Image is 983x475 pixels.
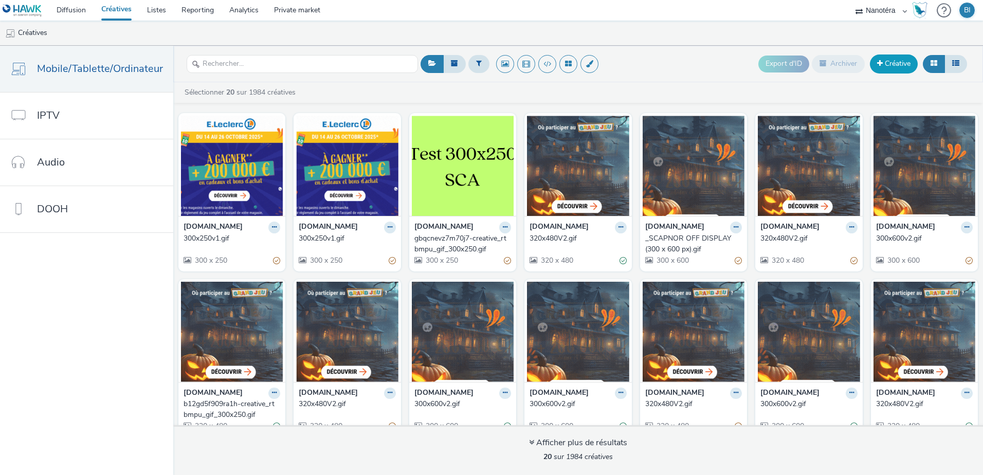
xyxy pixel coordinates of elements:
div: Afficher plus de résultats [529,437,627,449]
div: Partiellement valide [735,255,742,266]
img: undefined Logo [3,4,42,17]
strong: [DOMAIN_NAME] [876,388,935,399]
strong: [DOMAIN_NAME] [299,222,358,233]
a: gbqcnevz7m70j7-creative_rtbmpu_gif_300x250.gif [414,233,511,254]
img: b12gd5f909ra1h-creative_rtbmpu_gif_300x250.gif visual [181,282,283,382]
span: 300 x 600 [886,255,920,265]
div: 320x480V2.gif [876,399,969,409]
strong: 20 [226,87,234,97]
img: 300x600v2.gif visual [527,282,629,382]
div: 300x250v1.gif [184,233,276,244]
img: mobile [5,28,15,39]
span: 300 x 600 [656,255,689,265]
strong: [DOMAIN_NAME] [876,222,935,233]
strong: [DOMAIN_NAME] [414,388,474,399]
strong: [DOMAIN_NAME] [184,388,243,399]
span: 320 x 480 [886,421,920,431]
a: Créative [870,54,918,73]
div: Valide [966,421,973,432]
a: Hawk Academy [912,2,932,19]
img: 300x600v2.gif visual [412,282,514,382]
img: 320x480V2.gif visual [758,116,860,216]
div: 300x600v2.gif [760,399,853,409]
div: Valide [620,255,627,266]
span: 300 x 600 [540,421,573,431]
img: gbqcnevz7m70j7-creative_rtbmpu_gif_300x250.gif visual [412,116,514,216]
div: Valide [504,421,511,432]
img: _SCAPNOR OFF DISPLAY (300 x 600 px).gif visual [643,116,744,216]
a: 320x480V2.gif [530,233,626,244]
a: 300x250v1.gif [299,233,395,244]
div: Partiellement valide [273,255,280,266]
div: Valide [273,421,280,432]
span: DOOH [37,202,68,216]
strong: [DOMAIN_NAME] [530,388,589,399]
div: Valide [620,421,627,432]
strong: [DOMAIN_NAME] [760,388,820,399]
img: 320x480V2.gif visual [527,116,629,216]
div: 300x600v2.gif [876,233,969,244]
img: 320x480V2.gif visual [643,282,744,382]
a: _SCAPNOR OFF DISPLAY (300 x 600 px).gif [645,233,742,254]
a: 320x480V2.gif [299,399,395,409]
div: Valide [850,421,858,432]
span: 320 x 480 [309,421,342,431]
img: Hawk Academy [912,2,927,19]
strong: [DOMAIN_NAME] [184,222,243,233]
span: 320 x 480 [194,421,227,431]
div: 300x600v2.gif [414,399,507,409]
strong: [DOMAIN_NAME] [299,388,358,399]
strong: 20 [543,452,552,462]
strong: [DOMAIN_NAME] [760,222,820,233]
div: Partiellement valide [389,255,396,266]
div: 320x480V2.gif [760,233,853,244]
div: gbqcnevz7m70j7-creative_rtbmpu_gif_300x250.gif [414,233,507,254]
input: Rechercher... [187,55,418,73]
a: 320x480V2.gif [876,399,973,409]
span: 300 x 250 [194,255,227,265]
div: 300x250v1.gif [299,233,391,244]
div: BI [964,3,971,18]
span: 300 x 250 [309,255,342,265]
div: _SCAPNOR OFF DISPLAY (300 x 600 px).gif [645,233,738,254]
div: Partiellement valide [966,255,973,266]
span: sur 1984 créatives [543,452,613,462]
span: 300 x 600 [771,421,804,431]
div: 320x480V2.gif [530,233,622,244]
strong: [DOMAIN_NAME] [645,388,704,399]
a: 320x480V2.gif [645,399,742,409]
img: 320x480V2.gif visual [873,282,975,382]
img: 300x600v2.gif visual [758,282,860,382]
span: 300 x 250 [425,255,458,265]
span: 320 x 480 [656,421,689,431]
a: 300x600v2.gif [760,399,857,409]
a: 300x600v2.gif [530,399,626,409]
div: Partiellement valide [389,421,396,432]
span: 320 x 480 [771,255,804,265]
span: 300 x 600 [425,421,458,431]
span: Mobile/Tablette/Ordinateur [37,61,163,76]
a: 300x600v2.gif [876,233,973,244]
a: b12gd5f909ra1h-creative_rtbmpu_gif_300x250.gif [184,399,280,420]
div: Partiellement valide [850,255,858,266]
a: 320x480V2.gif [760,233,857,244]
button: Export d'ID [758,56,809,72]
a: 300x250v1.gif [184,233,280,244]
img: 300x250v1.gif visual [181,116,283,216]
div: b12gd5f909ra1h-creative_rtbmpu_gif_300x250.gif [184,399,276,420]
button: Grille [923,55,945,72]
div: Partiellement valide [504,255,511,266]
div: 320x480V2.gif [299,399,391,409]
strong: [DOMAIN_NAME] [530,222,589,233]
a: 300x600v2.gif [414,399,511,409]
img: 300x600v2.gif visual [873,116,975,216]
button: Liste [944,55,967,72]
a: Sélectionner sur 1984 créatives [184,87,300,97]
div: 300x600v2.gif [530,399,622,409]
button: Archiver [812,55,865,72]
span: Audio [37,155,65,170]
img: 320x480V2.gif visual [296,282,398,382]
span: 320 x 480 [540,255,573,265]
div: Partiellement valide [735,421,742,432]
